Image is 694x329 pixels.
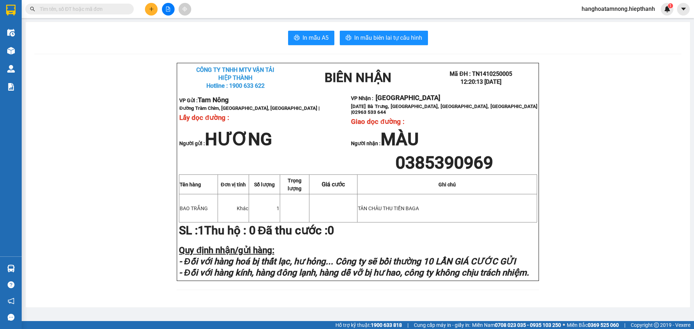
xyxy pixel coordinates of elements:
[8,298,14,304] span: notification
[346,35,351,42] span: printer
[249,224,337,237] span: Đã thu cước :
[182,7,187,12] span: aim
[351,140,419,146] strong: Người nhận :
[180,182,201,187] strong: Tên hàng
[205,129,272,150] span: HƯƠNG
[288,31,334,45] button: printerIn mẫu A5
[198,224,204,237] span: 1
[680,6,687,12] span: caret-down
[325,70,391,85] strong: BIÊN NHẬN
[668,3,673,8] sup: 1
[335,321,402,329] span: Hỗ trợ kỹ thuật:
[237,205,248,211] span: Khác
[414,321,470,329] span: Cung cấp máy in - giấy in:
[303,33,329,42] span: In mẫu A5
[7,29,15,36] img: warehouse-icon
[352,109,386,115] span: 02963 533 644
[180,205,208,211] span: BAO TRẮNG
[218,74,252,81] strong: HIỆP THÀNH
[277,205,279,211] span: 1
[358,205,419,211] span: TÂN CHÂU THU TIỀN BAGA
[30,7,35,12] span: search
[179,224,204,237] strong: SL :
[654,322,659,328] span: copyright
[7,65,15,73] img: warehouse-icon
[179,245,274,255] strong: Quy định nhận/gửi hàng:
[206,82,265,89] span: Hotline : 1900 633 622
[376,94,440,102] span: [GEOGRAPHIC_DATA]
[179,98,229,103] strong: VP Gửi :
[149,7,154,12] span: plus
[196,66,274,73] strong: CÔNG TY TNHH MTV VẬN TẢI
[495,322,561,328] strong: 0708 023 035 - 0935 103 250
[166,7,171,12] span: file-add
[204,224,246,237] strong: Thu hộ :
[563,324,565,326] span: ⚪️
[395,152,493,173] span: 0385390969
[354,33,422,42] span: In mẫu biên lai tự cấu hình
[179,3,191,16] button: aim
[221,182,246,187] strong: Đơn vị tính
[669,3,672,8] span: 1
[567,321,619,329] span: Miền Bắc
[6,5,16,16] img: logo-vxr
[179,268,529,278] strong: - Đối với hàng kính, hàng đông lạnh, hàng dễ vỡ bị hư hao, công ty không chịu trách nhiệm.
[438,182,456,187] strong: Ghi chú
[8,281,14,288] span: question-circle
[7,265,15,272] img: warehouse-icon
[340,31,428,45] button: printerIn mẫu biên lai tự cấu hình
[254,182,275,187] span: Số lượng
[294,35,300,42] span: printer
[8,314,14,321] span: message
[145,3,158,16] button: plus
[351,118,404,126] span: Giao dọc đường :
[7,83,15,91] img: solution-icon
[40,5,125,13] input: Tìm tên, số ĐT hoặc mã đơn
[472,321,561,329] span: Miền Nam
[179,256,515,267] strong: - Đối với hàng hoá bị thất lạc, hư hỏng... Công ty sẽ bồi thường 10 LẦN GIÁ CƯỚC GỬI
[351,95,440,101] strong: VP Nhận :
[249,224,256,237] span: 0
[677,3,690,16] button: caret-down
[588,322,619,328] strong: 0369 525 060
[179,114,229,122] span: Lấy dọc đường :
[179,105,320,111] span: Đường Tràm Chim, [GEOGRAPHIC_DATA], [GEOGRAPHIC_DATA] |
[371,322,402,328] strong: 1900 633 818
[407,321,408,329] span: |
[288,178,301,191] span: Trọng lượng
[198,96,229,104] span: Tam Nông
[664,6,671,12] img: icon-new-feature
[327,224,334,237] span: 0
[450,70,512,77] span: Mã ĐH : TN1410250005
[351,104,537,115] span: [DATE] Bà Trưng, [GEOGRAPHIC_DATA], [GEOGRAPHIC_DATA], [GEOGRAPHIC_DATA] |
[381,129,419,150] span: MÀU
[179,140,272,146] strong: Người gửi :
[7,47,15,55] img: warehouse-icon
[460,78,501,85] span: 12:20:13 [DATE]
[322,181,345,188] span: Giá cước
[624,321,625,329] span: |
[162,3,175,16] button: file-add
[576,4,661,13] span: hanghoatamnong.hiepthanh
